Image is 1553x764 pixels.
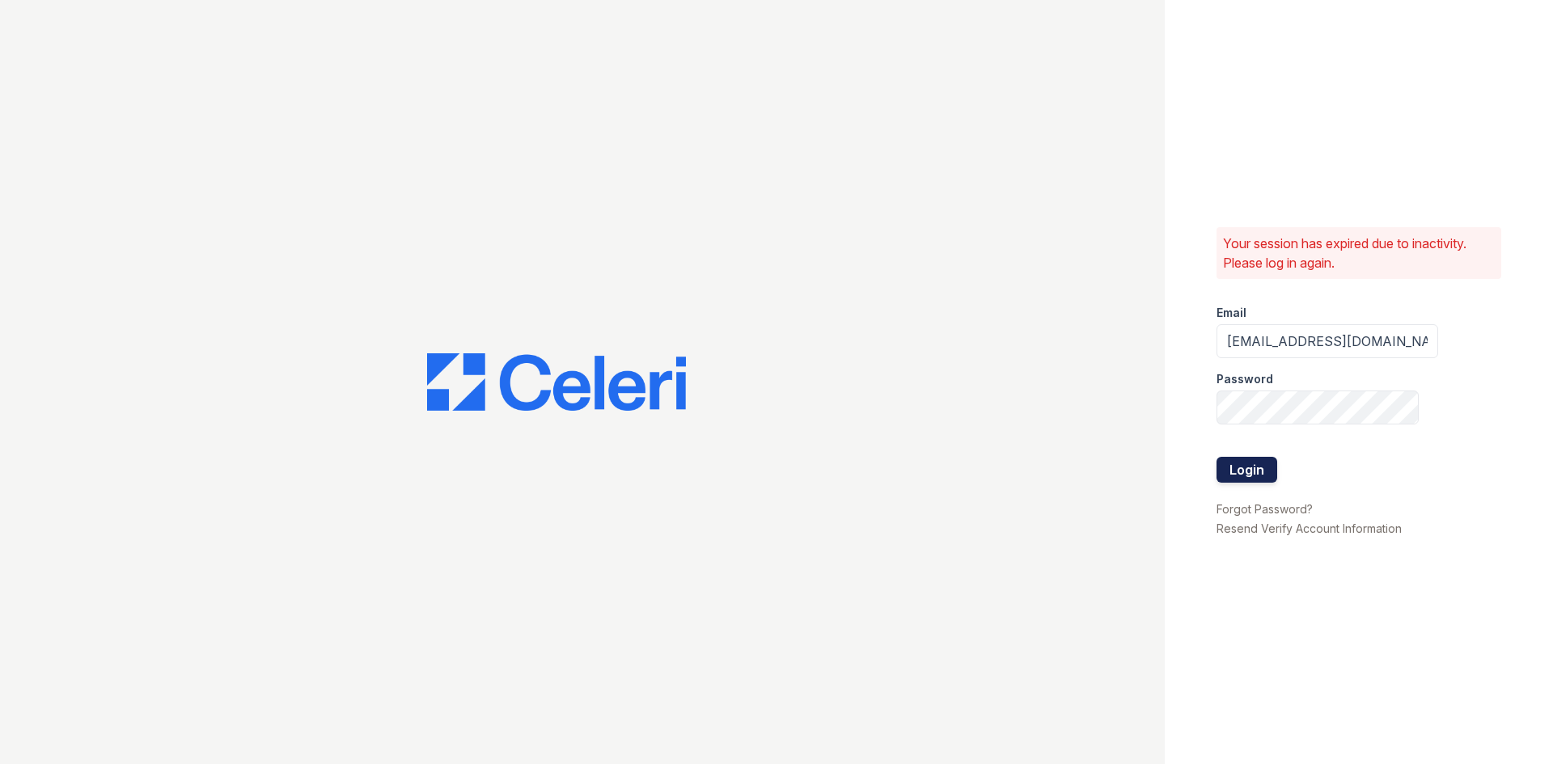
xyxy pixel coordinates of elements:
[1217,521,1402,535] a: Resend Verify Account Information
[1217,305,1246,321] label: Email
[1217,457,1277,483] button: Login
[1223,234,1495,272] p: Your session has expired due to inactivity. Please log in again.
[1217,371,1273,387] label: Password
[427,353,686,412] img: CE_Logo_Blue-a8612792a0a2168367f1c8372b55b34899dd931a85d93a1a3d3e32e68fde9ad4.png
[1217,502,1313,516] a: Forgot Password?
